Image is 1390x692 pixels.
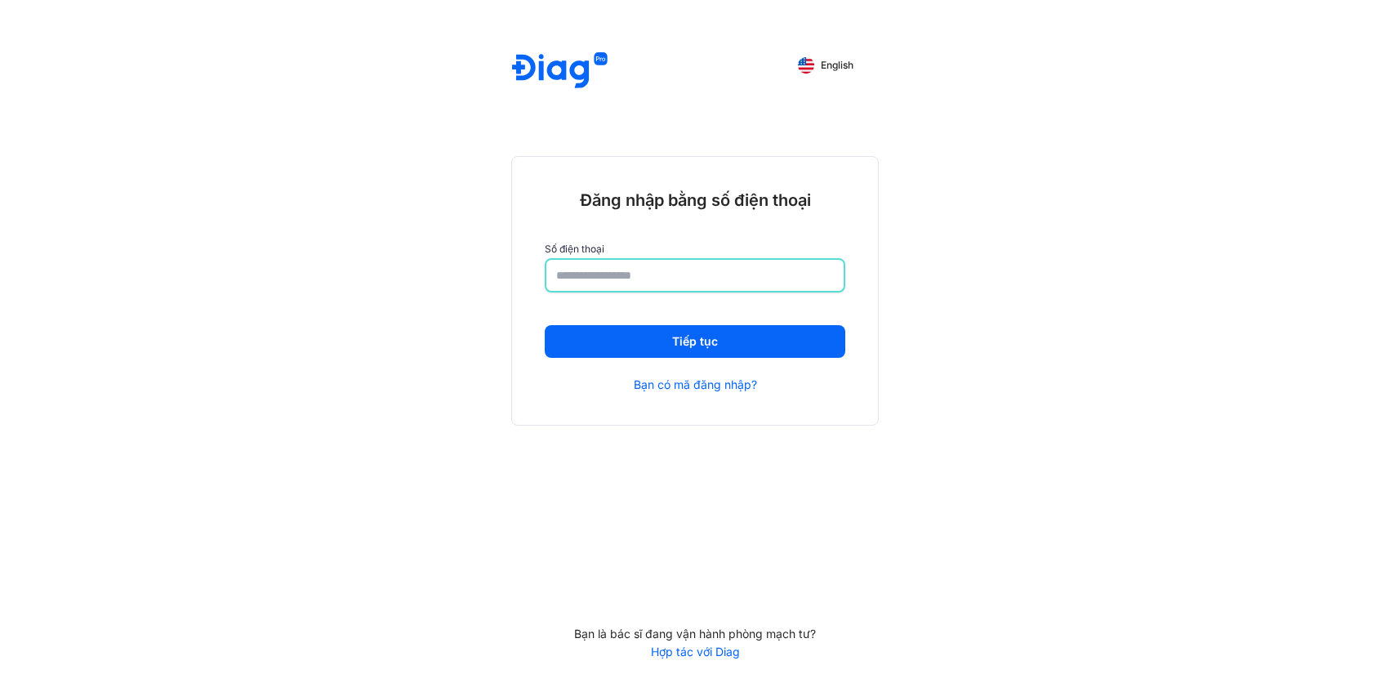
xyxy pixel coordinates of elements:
button: English [786,52,865,78]
img: logo [512,52,608,91]
label: Số điện thoại [545,243,845,255]
button: Tiếp tục [545,325,845,358]
img: English [798,57,814,74]
a: Hợp tác với Diag [511,645,879,659]
div: Đăng nhập bằng số điện thoại [545,190,845,211]
a: Bạn có mã đăng nhập? [634,377,757,392]
div: Bạn là bác sĩ đang vận hành phòng mạch tư? [511,627,879,641]
span: English [821,60,853,71]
